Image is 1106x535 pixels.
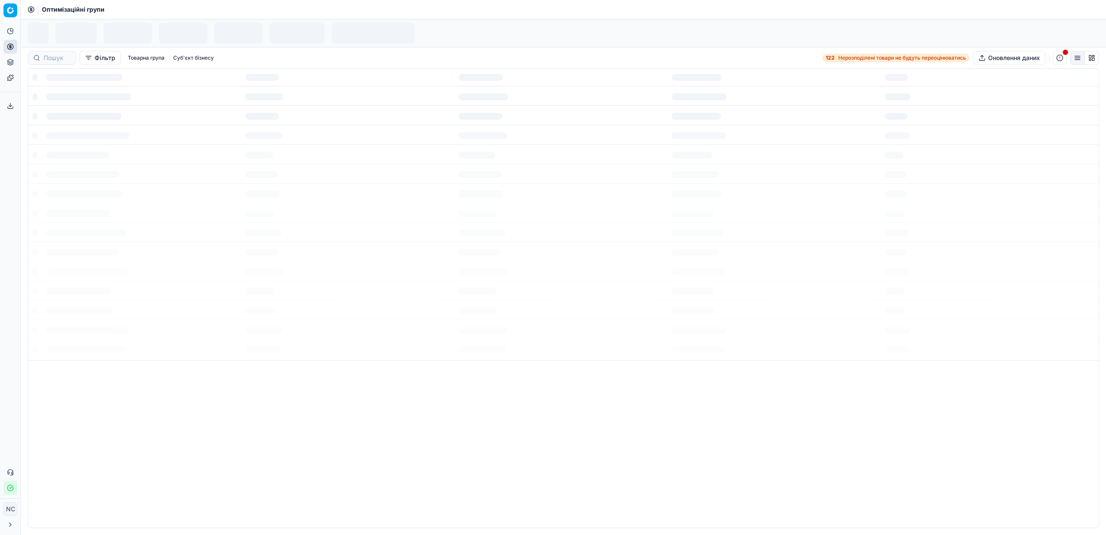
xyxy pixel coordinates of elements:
[124,53,168,63] button: Товарна група
[170,53,217,63] button: Суб'єкт бізнесу
[42,5,105,14] nav: breadcrumb
[838,54,966,61] span: Нерозподілені товари не будуть переоцінюватись
[79,51,121,65] button: Фільтр
[44,54,70,62] input: Пошук
[42,5,105,14] span: Оптимізаційні групи
[822,54,970,62] a: 122Нерозподілені товари не будуть переоцінюватись
[3,502,17,516] button: NC
[973,51,1046,65] button: Оновлення даних
[826,54,835,61] strong: 122
[4,503,17,516] span: NC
